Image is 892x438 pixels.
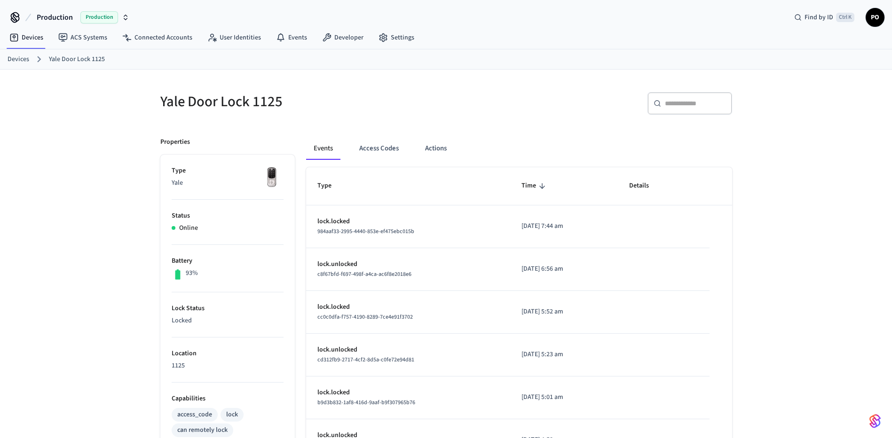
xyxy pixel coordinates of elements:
p: Location [172,349,284,359]
span: Production [80,11,118,23]
p: Locked [172,316,284,326]
h5: Yale Door Lock 1125 [160,92,441,111]
span: c8f67bfd-f697-498f-a4ca-ac6f8e2018e6 [317,270,411,278]
p: [DATE] 5:01 am [521,392,607,402]
span: cd312fb9-2717-4cf2-8d5a-c0fe72e94d81 [317,356,414,364]
p: 93% [186,268,198,278]
a: Yale Door Lock 1125 [49,55,105,64]
span: Details [629,179,661,193]
p: lock.unlocked [317,345,499,355]
div: access_code [177,410,212,420]
p: lock.locked [317,388,499,398]
p: Lock Status [172,304,284,313]
a: Devices [8,55,29,64]
a: Developer [315,29,371,46]
div: lock [226,410,238,420]
button: PO [866,8,884,27]
a: ACS Systems [51,29,115,46]
span: cc0c0dfa-f757-4190-8289-7ce4e91f3702 [317,313,413,321]
span: Find by ID [805,13,833,22]
p: Online [179,223,198,233]
img: SeamLogoGradient.69752ec5.svg [869,414,881,429]
a: Settings [371,29,422,46]
span: Time [521,179,548,193]
p: Yale [172,178,284,188]
a: User Identities [200,29,268,46]
p: [DATE] 7:44 am [521,221,607,231]
button: Events [306,137,340,160]
p: Type [172,166,284,176]
span: Production [37,12,73,23]
p: lock.unlocked [317,259,499,269]
p: [DATE] 6:56 am [521,264,607,274]
p: Capabilities [172,394,284,404]
span: Type [317,179,344,193]
button: Access Codes [352,137,406,160]
span: 984aaf33-2995-4440-853e-ef475ebc015b [317,227,414,235]
div: ant example [306,137,732,160]
span: Ctrl K [836,13,854,22]
span: b9d3b832-1af8-416d-9aaf-b9f307965b76 [317,399,415,407]
div: can remotely lock [177,425,228,435]
p: Battery [172,256,284,266]
p: Properties [160,137,190,147]
p: 1125 [172,361,284,371]
p: [DATE] 5:23 am [521,350,607,360]
a: Devices [2,29,51,46]
p: [DATE] 5:52 am [521,307,607,317]
img: Yale Assure Touchscreen Wifi Smart Lock, Satin Nickel, Front [260,166,284,189]
button: Actions [418,137,454,160]
a: Connected Accounts [115,29,200,46]
p: lock.locked [317,302,499,312]
p: lock.locked [317,217,499,227]
span: PO [867,9,884,26]
a: Events [268,29,315,46]
div: Find by IDCtrl K [787,9,862,26]
p: Status [172,211,284,221]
